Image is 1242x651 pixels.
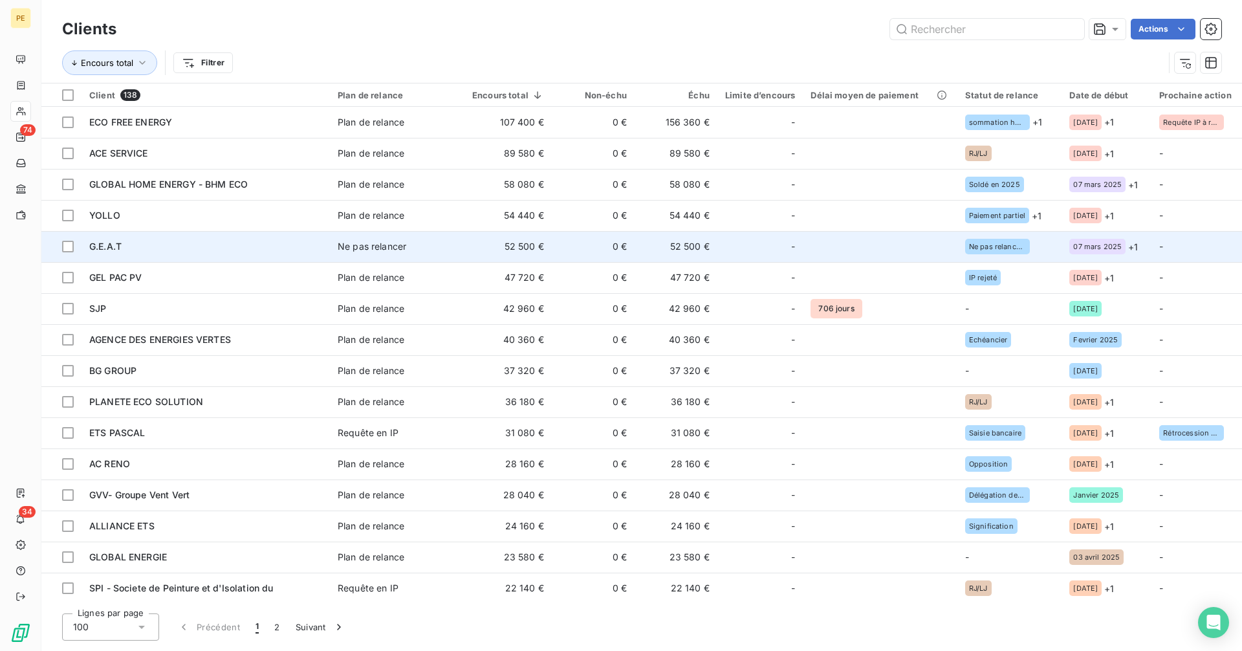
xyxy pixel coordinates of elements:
[338,458,404,470] div: Plan de relance
[635,138,717,169] td: 89 580 €
[552,138,635,169] td: 0 €
[635,448,717,480] td: 28 160 €
[791,333,795,346] span: -
[1032,209,1041,223] span: + 1
[1073,584,1098,592] span: [DATE]
[1159,334,1163,345] span: -
[338,395,404,408] div: Plan de relance
[1073,429,1098,437] span: [DATE]
[89,427,146,438] span: ETS PASCAL
[552,262,635,293] td: 0 €
[635,542,717,573] td: 23 580 €
[969,212,1025,219] span: Paiement partiel
[811,90,949,100] div: Délai moyen de paiement
[464,511,552,542] td: 24 160 €
[969,429,1021,437] span: Saisie bancaire
[173,52,233,73] button: Filtrer
[635,355,717,386] td: 37 320 €
[552,355,635,386] td: 0 €
[969,336,1008,344] span: Echéancier
[635,262,717,293] td: 47 720 €
[969,243,1026,250] span: Ne pas relancer / [PERSON_NAME]
[89,365,136,376] span: BG GROUP
[791,240,795,253] span: -
[791,178,795,191] span: -
[635,169,717,200] td: 58 080 €
[89,210,120,221] span: YOLLO
[1159,148,1163,159] span: -
[552,448,635,480] td: 0 €
[20,124,36,136] span: 74
[464,355,552,386] td: 37 320 €
[1159,272,1163,283] span: -
[635,107,717,138] td: 156 360 €
[89,303,106,314] span: SJP
[338,489,404,502] div: Plan de relance
[1073,460,1098,468] span: [DATE]
[1104,147,1114,160] span: + 1
[791,520,795,533] span: -
[89,116,172,127] span: ECO FREE ENERGY
[338,520,404,533] div: Plan de relance
[1073,553,1120,561] span: 03 avril 2025
[464,542,552,573] td: 23 580 €
[1159,303,1163,314] span: -
[89,458,130,469] span: AC RENO
[472,90,544,100] div: Encours total
[338,271,404,284] div: Plan de relance
[1159,179,1163,190] span: -
[464,386,552,417] td: 36 180 €
[635,324,717,355] td: 40 360 €
[1073,491,1119,499] span: Janvier 2025
[338,302,404,315] div: Plan de relance
[1073,274,1098,281] span: [DATE]
[969,274,997,281] span: IP rejeté
[1163,118,1220,126] span: Requête IP à rédiger
[10,623,31,643] img: Logo LeanPay
[635,293,717,324] td: 42 960 €
[73,621,89,634] span: 100
[62,50,157,75] button: Encours total
[811,299,862,318] span: 706 jours
[1159,489,1163,500] span: -
[635,511,717,542] td: 24 160 €
[338,178,404,191] div: Plan de relance
[89,489,190,500] span: GVV- Groupe Vent Vert
[969,118,1026,126] span: sommation huissier
[338,209,404,222] div: Plan de relance
[1073,212,1098,219] span: [DATE]
[890,19,1084,39] input: Rechercher
[464,480,552,511] td: 28 040 €
[642,90,710,100] div: Échu
[464,573,552,604] td: 22 140 €
[89,334,231,345] span: AGENCE DES ENERGIES VERTES
[338,333,404,346] div: Plan de relance
[969,460,1008,468] span: Opposition
[89,396,203,407] span: PLANETE ECO SOLUTION
[89,179,248,190] span: GLOBAL HOME ENERGY - BHM ECO
[965,365,969,376] span: -
[552,169,635,200] td: 0 €
[969,491,1026,499] span: Délégation de paiement
[791,489,795,502] span: -
[248,613,267,641] button: 1
[464,293,552,324] td: 42 960 €
[1104,520,1114,533] span: + 1
[464,169,552,200] td: 58 080 €
[791,116,795,129] span: -
[965,303,969,314] span: -
[791,271,795,284] span: -
[256,621,259,634] span: 1
[635,417,717,448] td: 31 080 €
[464,324,552,355] td: 40 360 €
[464,448,552,480] td: 28 160 €
[288,613,353,641] button: Suivant
[969,149,988,157] span: RJ/LJ
[552,480,635,511] td: 0 €
[464,417,552,448] td: 31 080 €
[1073,522,1098,530] span: [DATE]
[552,324,635,355] td: 0 €
[338,147,404,160] div: Plan de relance
[1073,336,1118,344] span: Fevrier 2025
[552,573,635,604] td: 0 €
